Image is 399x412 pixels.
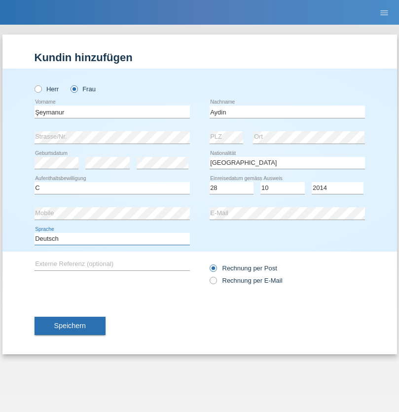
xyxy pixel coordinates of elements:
[379,8,389,18] i: menu
[210,277,216,289] input: Rechnung per E-Mail
[210,264,277,272] label: Rechnung per Post
[35,51,365,64] h1: Kundin hinzufügen
[71,85,96,93] label: Frau
[35,317,106,336] button: Speichern
[210,264,216,277] input: Rechnung per Post
[374,9,394,15] a: menu
[71,85,77,92] input: Frau
[35,85,41,92] input: Herr
[210,277,283,284] label: Rechnung per E-Mail
[54,322,86,330] span: Speichern
[35,85,59,93] label: Herr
